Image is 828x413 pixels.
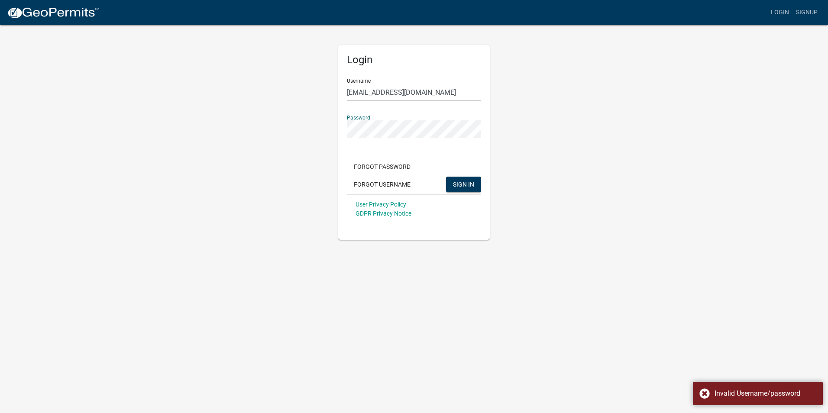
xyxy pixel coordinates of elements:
[453,181,474,187] span: SIGN IN
[792,4,821,21] a: Signup
[347,177,417,192] button: Forgot Username
[356,201,406,208] a: User Privacy Policy
[446,177,481,192] button: SIGN IN
[347,54,481,66] h5: Login
[715,388,816,399] div: Invalid Username/password
[356,210,411,217] a: GDPR Privacy Notice
[347,159,417,174] button: Forgot Password
[767,4,792,21] a: Login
